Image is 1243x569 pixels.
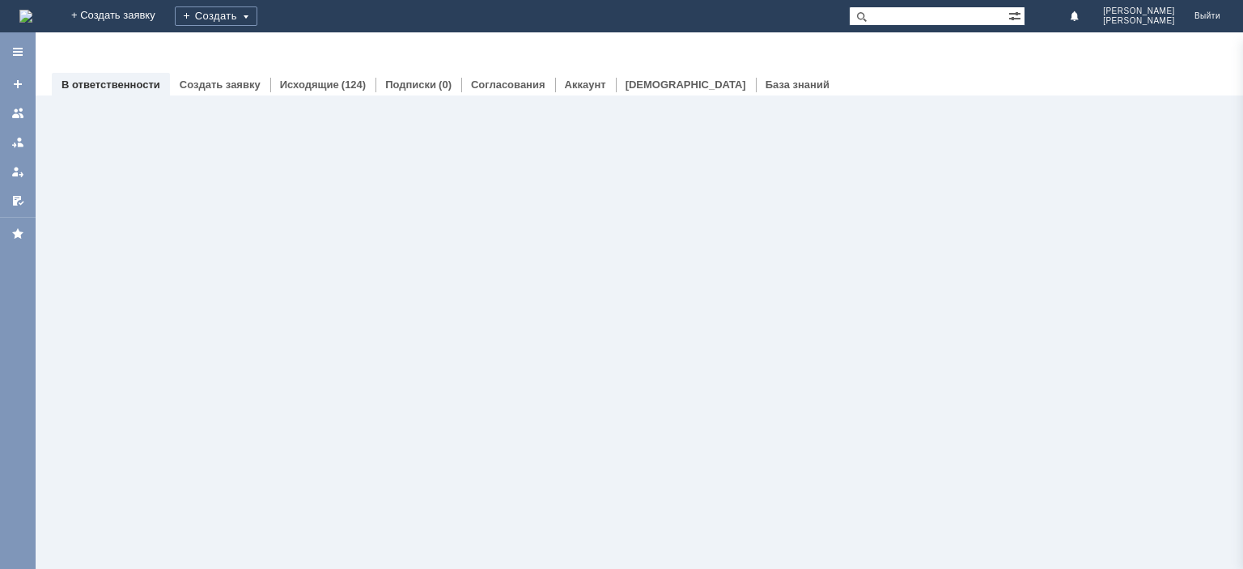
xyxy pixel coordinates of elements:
[280,79,339,91] a: Исходящие
[180,79,261,91] a: Создать заявку
[5,159,31,185] a: Мои заявки
[62,79,160,91] a: В ответственности
[471,79,545,91] a: Согласования
[19,10,32,23] img: logo
[19,10,32,23] a: Перейти на домашнюю страницу
[5,71,31,97] a: Создать заявку
[342,79,366,91] div: (124)
[565,79,606,91] a: Аккаунт
[5,100,31,126] a: Заявки на командах
[439,79,452,91] div: (0)
[766,79,829,91] a: База знаний
[385,79,436,91] a: Подписки
[1008,7,1025,23] span: Расширенный поиск
[5,130,31,155] a: Заявки в моей ответственности
[1103,16,1175,26] span: [PERSON_NAME]
[5,188,31,214] a: Мои согласования
[1103,6,1175,16] span: [PERSON_NAME]
[175,6,257,26] div: Создать
[626,79,746,91] a: [DEMOGRAPHIC_DATA]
